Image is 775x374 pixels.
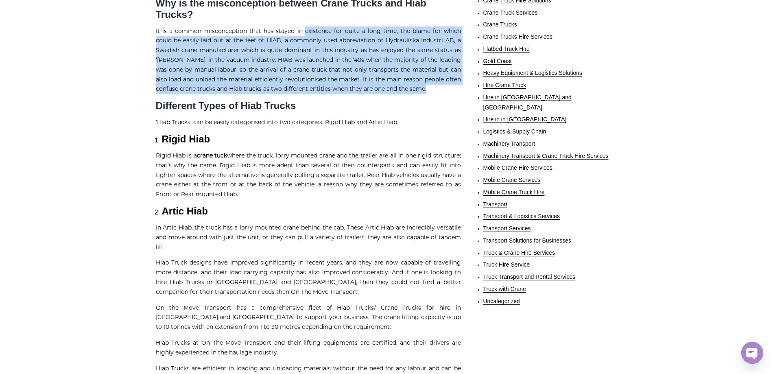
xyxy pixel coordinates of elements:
a: Hire in in [GEOGRAPHIC_DATA] [483,116,567,122]
strong: Artic Hiab [162,206,208,217]
a: Transport [483,201,507,208]
a: Truck & Crane Hire Services [483,249,555,256]
p: On the Move Transport has a comprehensive fleet of Hiab Trucks/ Crane Trucks for hire in [GEOGRAP... [156,303,461,332]
a: Crane Trucks [483,21,517,28]
strong: Different Types of Hiab Trucks [156,100,296,111]
p: Hiab Truck designs have improved significantly in recent years, and they are now capable of trave... [156,258,461,297]
strong: Rigid Hiab [162,133,210,144]
a: Gold Coast [483,58,512,64]
a: Machinery Transport [483,140,535,147]
a: Logistics & Supply Chain [483,128,546,135]
p: Rigid Hiab is a where the truck, lorry mounted crane and the trailer are all in one rigid structu... [156,151,461,199]
a: Crane Trucks Hire Services [483,33,552,40]
p: It is a common misconception that has stayed in existence for quite a long time, the blame for wh... [156,26,461,94]
a: Transport Solutions for Businesses [483,237,572,244]
a: Uncategorized [483,298,520,304]
a: Transport & Logistics Services [483,213,560,219]
a: Truck Hire Service [483,261,530,268]
a: Transport Services [483,225,531,232]
a: Machinery Transport & Crane Truck Hire Services [483,153,609,159]
a: Truck with Crane [483,286,526,292]
p: Hiab Trucks at On The Move Transport and their lifting equipments are certified, and their driver... [156,338,461,358]
a: Flatbed Truck Hire [483,46,530,52]
a: Truck Transport and Rental Services [483,273,576,280]
a: Hire in [GEOGRAPHIC_DATA] and [GEOGRAPHIC_DATA] [483,94,572,111]
a: Mobile Crane Truck Hire [483,189,545,195]
p: ‘Hiab Trucks’ can be easily categorised into two categories, Rigid Hiab and Artic Hiab. [156,118,461,127]
a: Mobile Crane Hire Services [483,164,552,171]
a: Mobile Crane Services [483,177,541,183]
a: crane tuck [197,152,227,159]
a: Heavy Equipment & Logistics Solutions [483,70,583,76]
a: Crane Truck Services [483,9,538,16]
a: Hire Crane Truck [483,82,526,88]
p: In Artic Hiab, the truck has a lorry mounted crane behind the cab. These Artic Hiab are incredibl... [156,223,461,252]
